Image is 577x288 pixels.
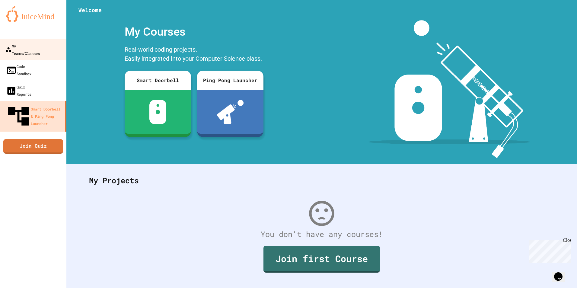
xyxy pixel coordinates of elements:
[149,100,167,124] img: sdb-white.svg
[217,100,244,124] img: ppl-with-ball.png
[5,42,40,57] div: My Teams/Classes
[2,2,42,38] div: Chat with us now!Close
[3,139,63,154] a: Join Quiz
[83,229,560,240] div: You don't have any courses!
[552,264,571,282] iframe: chat widget
[263,246,380,273] a: Join first Course
[6,6,60,22] img: logo-orange.svg
[6,104,63,129] div: Smart Doorbell & Ping Pong Launcher
[122,43,266,66] div: Real-world coding projects. Easily integrated into your Computer Science class.
[527,238,571,263] iframe: chat widget
[197,71,263,90] div: Ping Pong Launcher
[125,71,191,90] div: Smart Doorbell
[6,63,31,77] div: Code Sandbox
[83,169,560,192] div: My Projects
[6,83,31,98] div: Quiz Reports
[368,20,530,158] img: banner-image-my-projects.png
[122,20,266,43] div: My Courses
